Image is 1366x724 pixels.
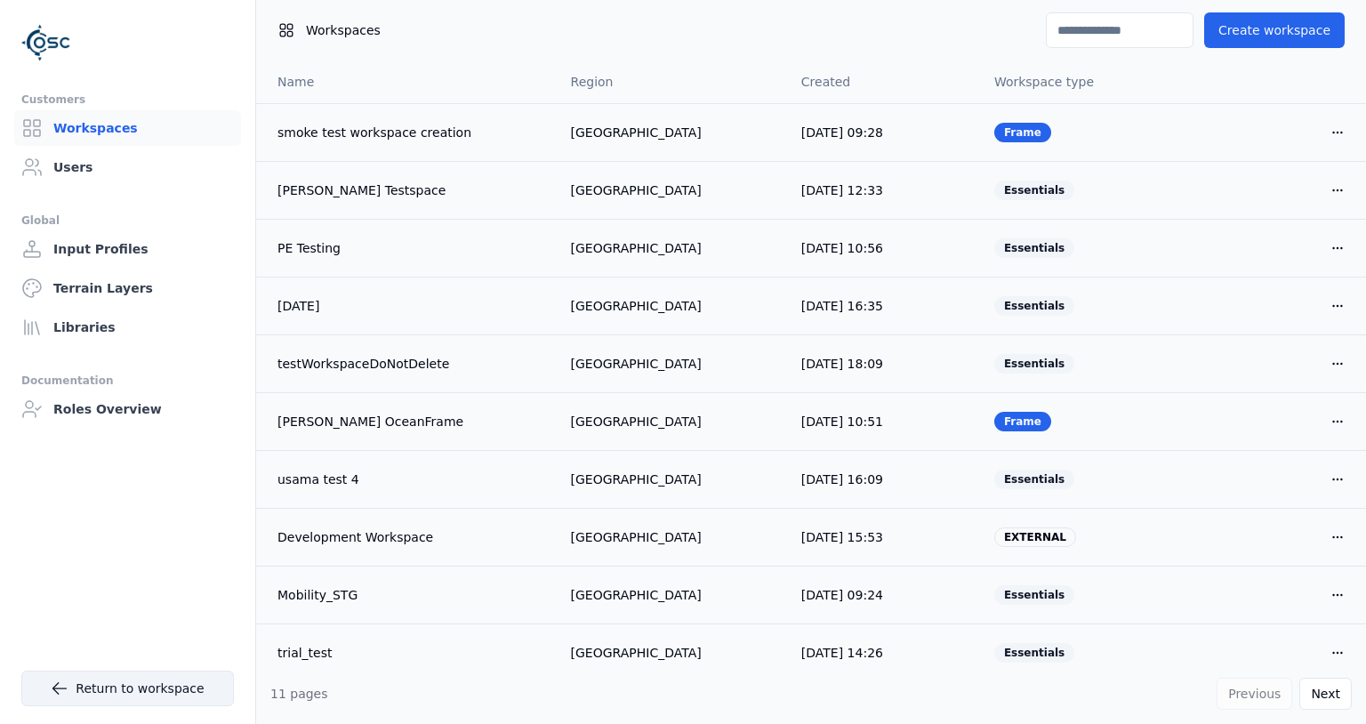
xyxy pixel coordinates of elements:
a: trial_test [277,644,542,662]
a: usama test 4 [277,471,542,488]
div: [DATE] 10:56 [801,239,966,257]
div: [DATE] 12:33 [801,181,966,199]
div: [GEOGRAPHIC_DATA] [571,355,773,373]
div: [GEOGRAPHIC_DATA] [571,528,773,546]
div: Frame [994,412,1051,431]
div: [DATE] 18:09 [801,355,966,373]
div: [GEOGRAPHIC_DATA] [571,413,773,430]
div: EXTERNAL [994,527,1076,547]
button: Create workspace [1204,12,1345,48]
th: Workspace type [980,60,1173,103]
th: Name [256,60,557,103]
a: Return to workspace [21,671,234,706]
div: [DATE] 15:53 [801,528,966,546]
a: Terrain Layers [14,270,241,306]
th: Region [557,60,787,103]
a: Users [14,149,241,185]
div: [DATE] 14:26 [801,644,966,662]
a: Input Profiles [14,231,241,267]
div: Documentation [21,370,234,391]
img: Logo [21,18,71,68]
div: [GEOGRAPHIC_DATA] [571,471,773,488]
a: Development Workspace [277,528,542,546]
div: Essentials [994,643,1074,663]
span: Workspaces [306,21,381,39]
div: Essentials [994,354,1074,374]
div: Customers [21,89,234,110]
div: [GEOGRAPHIC_DATA] [571,239,773,257]
div: [GEOGRAPHIC_DATA] [571,297,773,315]
div: Essentials [994,585,1074,605]
div: [DATE] 09:28 [801,124,966,141]
div: [GEOGRAPHIC_DATA] [571,644,773,662]
a: PE Testing [277,239,542,257]
button: Next [1299,678,1352,710]
div: [DATE] 16:09 [801,471,966,488]
span: 11 pages [270,687,328,701]
a: Roles Overview [14,391,241,427]
div: [DATE] 16:35 [801,297,966,315]
div: [GEOGRAPHIC_DATA] [571,586,773,604]
div: [GEOGRAPHIC_DATA] [571,181,773,199]
div: Essentials [994,238,1074,258]
div: Essentials [994,296,1074,316]
th: Created [787,60,980,103]
a: [PERSON_NAME] Testspace [277,181,542,199]
a: Mobility_STG [277,586,542,604]
div: [DATE] 09:24 [801,586,966,604]
a: [DATE] [277,297,542,315]
a: Libraries [14,310,241,345]
a: testWorkspaceDoNotDelete [277,355,542,373]
div: [DATE] 10:51 [801,413,966,430]
a: Workspaces [14,110,241,146]
div: [GEOGRAPHIC_DATA] [571,124,773,141]
div: Essentials [994,470,1074,489]
div: Global [21,210,234,231]
div: Essentials [994,181,1074,200]
div: Frame [994,123,1051,142]
a: smoke test workspace creation [277,124,542,141]
a: [PERSON_NAME] OceanFrame [277,413,542,430]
